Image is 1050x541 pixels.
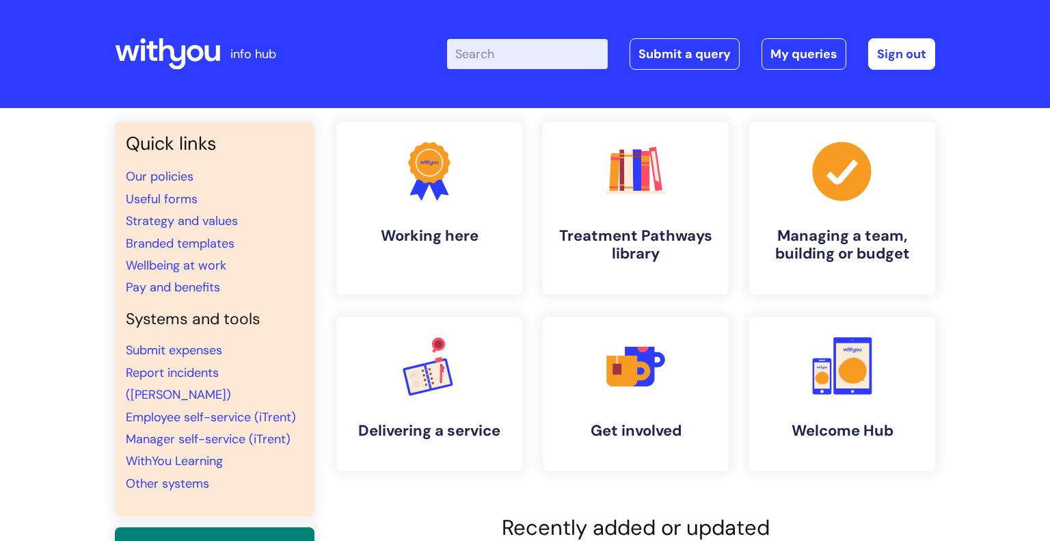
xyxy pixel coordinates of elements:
h4: Treatment Pathways library [554,227,718,263]
a: Working here [336,122,522,295]
a: Our policies [126,168,193,185]
a: Treatment Pathways library [543,122,729,295]
h4: Delivering a service [347,422,511,440]
h4: Get involved [554,422,718,440]
div: | - [447,38,935,70]
a: Delivering a service [336,317,522,471]
a: Strategy and values [126,213,238,229]
a: Sign out [868,38,935,70]
a: Welcome Hub [749,317,935,471]
h2: Recently added or updated [336,515,935,540]
a: Other systems [126,475,209,492]
a: Branded templates [126,235,234,252]
h4: Working here [347,227,511,245]
a: Submit expenses [126,342,222,358]
a: Pay and benefits [126,279,220,295]
a: Get involved [543,317,729,471]
a: Managing a team, building or budget [749,122,935,295]
h4: Managing a team, building or budget [760,227,924,263]
h4: Systems and tools [126,310,304,329]
input: Search [447,39,608,69]
a: WithYou Learning [126,453,223,469]
h3: Quick links [126,133,304,155]
a: Submit a query [630,38,740,70]
h4: Welcome Hub [760,422,924,440]
p: info hub [230,43,276,65]
a: Wellbeing at work [126,257,226,274]
a: Report incidents ([PERSON_NAME]) [126,365,231,403]
a: Employee self-service (iTrent) [126,409,296,425]
a: Useful forms [126,191,198,207]
a: Manager self-service (iTrent) [126,431,291,447]
a: My queries [762,38,846,70]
